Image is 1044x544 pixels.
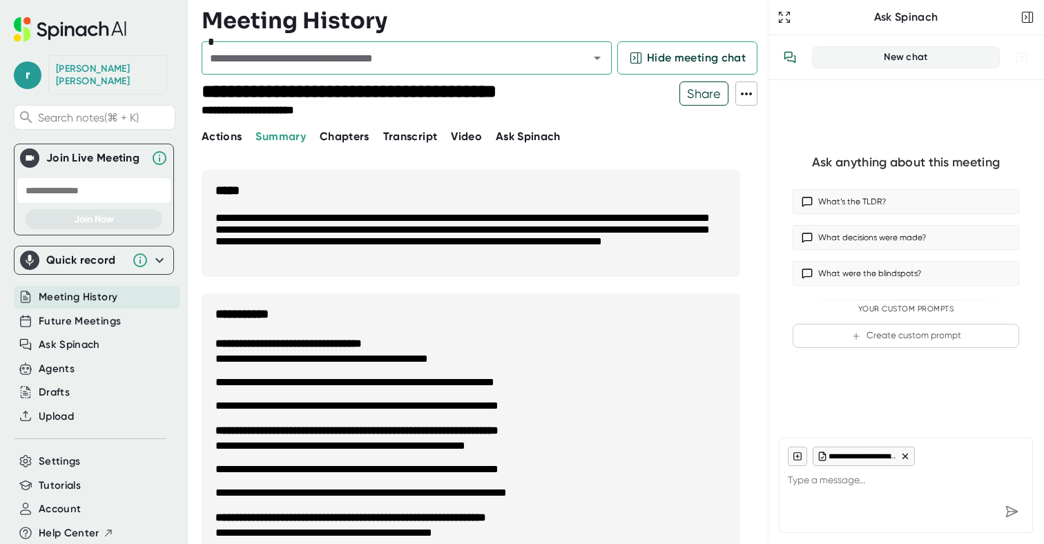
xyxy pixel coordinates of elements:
[320,130,369,143] span: Chapters
[793,261,1019,286] button: What were the blindspots?
[46,253,125,267] div: Quick record
[39,525,114,541] button: Help Center
[39,289,117,305] button: Meeting History
[999,499,1024,524] div: Send message
[255,130,305,143] span: Summary
[812,155,1000,171] div: Ask anything about this meeting
[1018,8,1037,27] button: Close conversation sidebar
[202,130,242,143] span: Actions
[46,151,144,165] div: Join Live Meeting
[39,501,81,517] button: Account
[679,81,728,106] button: Share
[451,128,482,145] button: Video
[821,51,991,64] div: New chat
[793,189,1019,214] button: What’s the TLDR?
[26,209,162,229] button: Join Now
[647,50,746,66] span: Hide meeting chat
[496,128,561,145] button: Ask Spinach
[383,128,438,145] button: Transcript
[23,151,37,165] img: Join Live Meeting
[39,361,75,377] button: Agents
[39,525,99,541] span: Help Center
[20,246,168,274] div: Quick record
[320,128,369,145] button: Chapters
[793,304,1019,314] div: Your Custom Prompts
[202,8,387,34] h3: Meeting History
[38,111,171,124] span: Search notes (⌘ + K)
[39,409,74,425] button: Upload
[617,41,757,75] button: Hide meeting chat
[39,337,100,353] button: Ask Spinach
[588,48,607,68] button: Open
[39,478,81,494] button: Tutorials
[20,144,168,172] div: Join Live MeetingJoin Live Meeting
[255,128,305,145] button: Summary
[39,454,81,469] button: Settings
[793,324,1019,348] button: Create custom prompt
[794,10,1018,24] div: Ask Spinach
[39,385,70,400] button: Drafts
[776,43,804,71] button: View conversation history
[451,130,482,143] span: Video
[39,313,121,329] button: Future Meetings
[202,128,242,145] button: Actions
[14,61,41,89] span: r
[680,81,728,106] span: Share
[793,225,1019,250] button: What decisions were made?
[383,130,438,143] span: Transcript
[56,63,159,87] div: Ravi Kumar Mylavarapu
[74,213,114,225] span: Join Now
[496,130,561,143] span: Ask Spinach
[775,8,794,27] button: Expand to Ask Spinach page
